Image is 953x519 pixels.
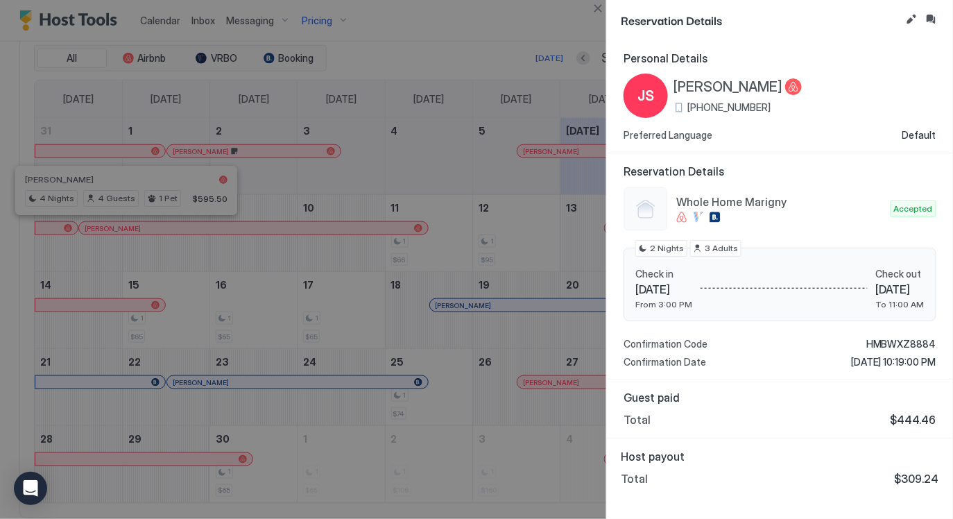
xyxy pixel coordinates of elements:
span: [DATE] [876,282,925,296]
span: Reservation Details [624,164,936,178]
button: Inbox [922,11,939,28]
span: 3 Adults [705,242,738,255]
span: Check out [876,268,925,280]
span: Confirmation Date [624,356,706,368]
span: Whole Home Marigny [676,195,885,209]
span: Confirmation Code [624,338,707,350]
span: JS [637,85,654,106]
span: Default [902,129,936,142]
span: [PHONE_NUMBER] [687,101,771,114]
span: Preferred Language [624,129,712,142]
span: Guest paid [624,391,936,405]
span: Host payout [621,450,939,463]
span: Reservation Details [621,11,900,28]
span: $309.24 [895,472,939,486]
span: Personal Details [624,51,936,65]
span: From 3:00 PM [635,299,692,309]
span: 2 Nights [650,242,684,255]
span: Total [621,472,648,486]
span: $444.46 [891,413,936,427]
span: Accepted [894,203,933,215]
span: Check in [635,268,692,280]
div: Open Intercom Messenger [14,472,47,505]
span: [DATE] [635,282,692,296]
span: HMBWXZ8884 [866,338,936,350]
span: [PERSON_NAME] [673,78,782,96]
button: Edit reservation [903,11,920,28]
span: To 11:00 AM [876,299,925,309]
span: Total [624,413,651,427]
span: [DATE] 10:19:00 PM [851,356,936,368]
